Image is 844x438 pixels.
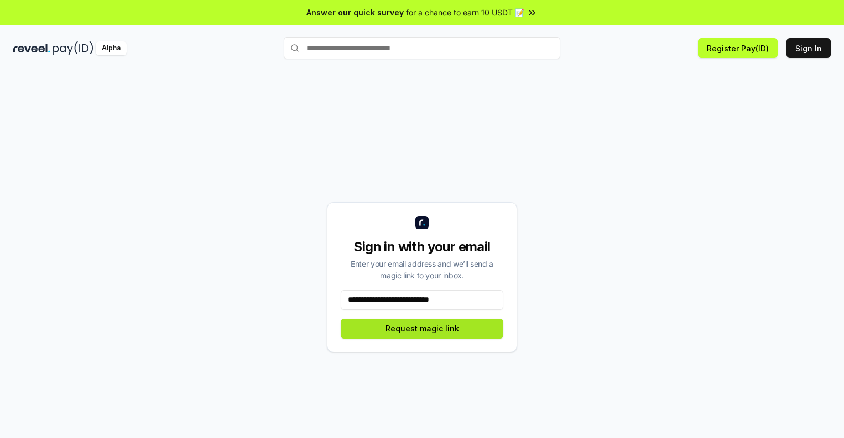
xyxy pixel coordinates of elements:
div: Sign in with your email [341,238,503,256]
div: Enter your email address and we’ll send a magic link to your inbox. [341,258,503,281]
button: Sign In [786,38,831,58]
img: pay_id [53,41,93,55]
div: Alpha [96,41,127,55]
button: Request magic link [341,319,503,339]
img: reveel_dark [13,41,50,55]
span: Answer our quick survey [306,7,404,18]
img: logo_small [415,216,429,229]
span: for a chance to earn 10 USDT 📝 [406,7,524,18]
button: Register Pay(ID) [698,38,778,58]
